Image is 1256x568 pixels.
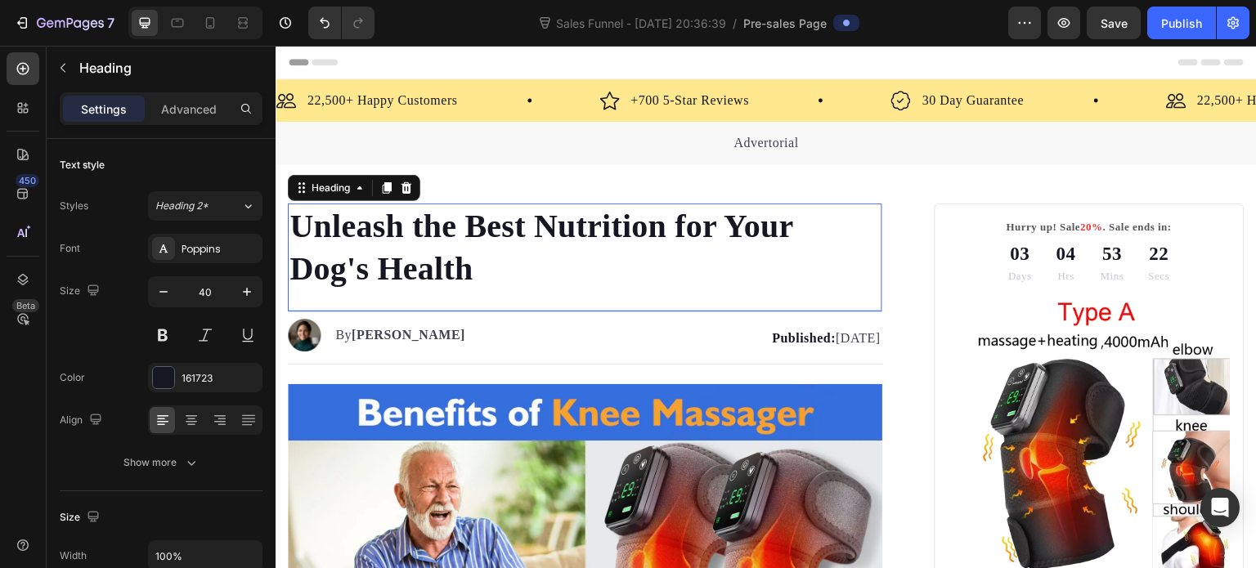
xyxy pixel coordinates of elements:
p: Advertorial [2,87,980,107]
div: Align [60,409,105,432]
div: Font [60,241,80,256]
button: Show more [60,448,262,477]
div: Size [60,507,103,529]
p: Mins [825,222,849,239]
div: 22 [873,195,895,223]
div: 53 [825,195,849,223]
p: Hrs [781,222,801,239]
button: Publish [1147,7,1216,39]
span: Pre-sales Page [743,15,827,32]
div: Heading [33,135,78,150]
div: Size [60,280,103,302]
p: Advanced [161,101,217,118]
div: Text style [60,158,105,172]
div: 04 [781,195,801,223]
div: Beta [12,299,39,312]
p: Heading [79,58,256,78]
p: Settings [81,101,127,118]
strong: Published: [496,285,560,299]
p: 22,500+ Happy Customers [922,45,1073,65]
div: Poppins [182,242,258,257]
div: 161723 [182,371,258,386]
button: Save [1087,7,1141,39]
div: 03 [733,195,757,223]
div: Show more [123,454,200,471]
span: Heading 2* [155,199,209,213]
p: By [60,280,190,299]
span: 20% [805,175,828,187]
p: Days [733,222,757,239]
p: Hurry up! Sale . Sale ends in: [675,173,953,190]
h1: Unleash the Best Nutrition for Your Dog's Health [12,158,607,246]
strong: [PERSON_NAME] [76,282,190,296]
p: Secs [873,222,895,239]
button: Heading 2* [148,191,262,221]
img: 495611768014373769-1d8ab5cd-34d1-43cc-ab47-08c6e231f190.png [12,273,45,306]
iframe: Design area [276,46,1256,568]
div: Width [60,548,87,563]
div: Undo/Redo [308,7,375,39]
div: Open Intercom Messenger [1200,488,1240,527]
span: Save [1101,16,1128,30]
div: 450 [16,174,39,187]
img: gempages_581844272601367400-99bdacde-17dd-48fe-b000-f8fb355a71a6.jpg [673,247,955,529]
p: [DATE] [276,283,604,302]
button: 7 [7,7,122,39]
div: Styles [60,199,88,213]
div: Color [60,370,85,385]
span: Sales Funnel - [DATE] 20:36:39 [553,15,729,32]
p: 7 [107,13,114,33]
div: Publish [1161,15,1202,32]
span: / [733,15,737,32]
